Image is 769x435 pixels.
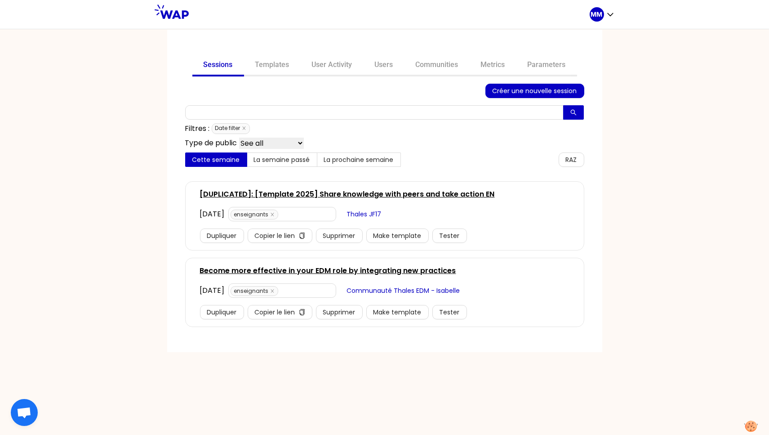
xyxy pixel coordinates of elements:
[192,155,240,164] span: Cette semaine
[440,231,460,241] span: Tester
[244,55,301,76] a: Templates
[570,109,577,117] span: search
[516,55,577,76] a: Parameters
[185,123,210,134] p: Filtres :
[200,229,244,243] button: Dupliquer
[347,209,382,219] span: Thales JF17
[432,305,467,319] button: Tester
[373,307,422,317] span: Make template
[248,305,312,319] button: Copier le liencopy
[200,209,225,220] div: [DATE]
[248,229,312,243] button: Copier le liencopy
[301,55,364,76] a: User Activity
[366,305,429,319] button: Make template
[200,285,225,296] div: [DATE]
[255,231,295,241] span: Copier le lien
[340,207,389,221] button: Thales JF17
[440,307,460,317] span: Tester
[299,309,305,316] span: copy
[347,286,460,296] span: Communauté Thales EDM - Isabelle
[231,286,278,296] span: enseignants
[366,229,429,243] button: Make template
[563,105,584,120] button: search
[255,307,295,317] span: Copier le lien
[559,152,584,167] button: RAZ
[192,55,244,76] a: Sessions
[590,7,615,22] button: MM
[299,233,305,240] span: copy
[323,231,356,241] span: Supprimer
[324,155,394,164] span: La prochaine semaine
[270,212,275,217] span: close
[470,55,516,76] a: Metrics
[231,210,278,220] span: enseignants
[207,231,237,241] span: Dupliquer
[316,305,363,319] button: Supprimer
[323,307,356,317] span: Supprimer
[212,123,250,134] span: Date filter
[11,399,38,426] a: Ouvrir le chat
[405,55,470,76] a: Communities
[591,10,603,19] p: MM
[340,283,467,298] button: Communauté Thales EDM - Isabelle
[270,289,275,293] span: close
[200,305,244,319] button: Dupliquer
[254,155,310,164] span: La semaine passé
[200,189,495,200] a: [DUPLICATED]: [Template 2025] Share knowledge with peers and take action EN
[316,229,363,243] button: Supprimer
[566,155,577,165] span: RAZ
[485,84,584,98] button: Créer une nouvelle session
[207,307,237,317] span: Dupliquer
[493,86,577,96] span: Créer une nouvelle session
[185,138,237,149] p: Type de public
[200,265,456,276] a: Become more effective in your EDM role by integrating new practices
[364,55,405,76] a: Users
[242,126,246,130] span: close
[432,229,467,243] button: Tester
[373,231,422,241] span: Make template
